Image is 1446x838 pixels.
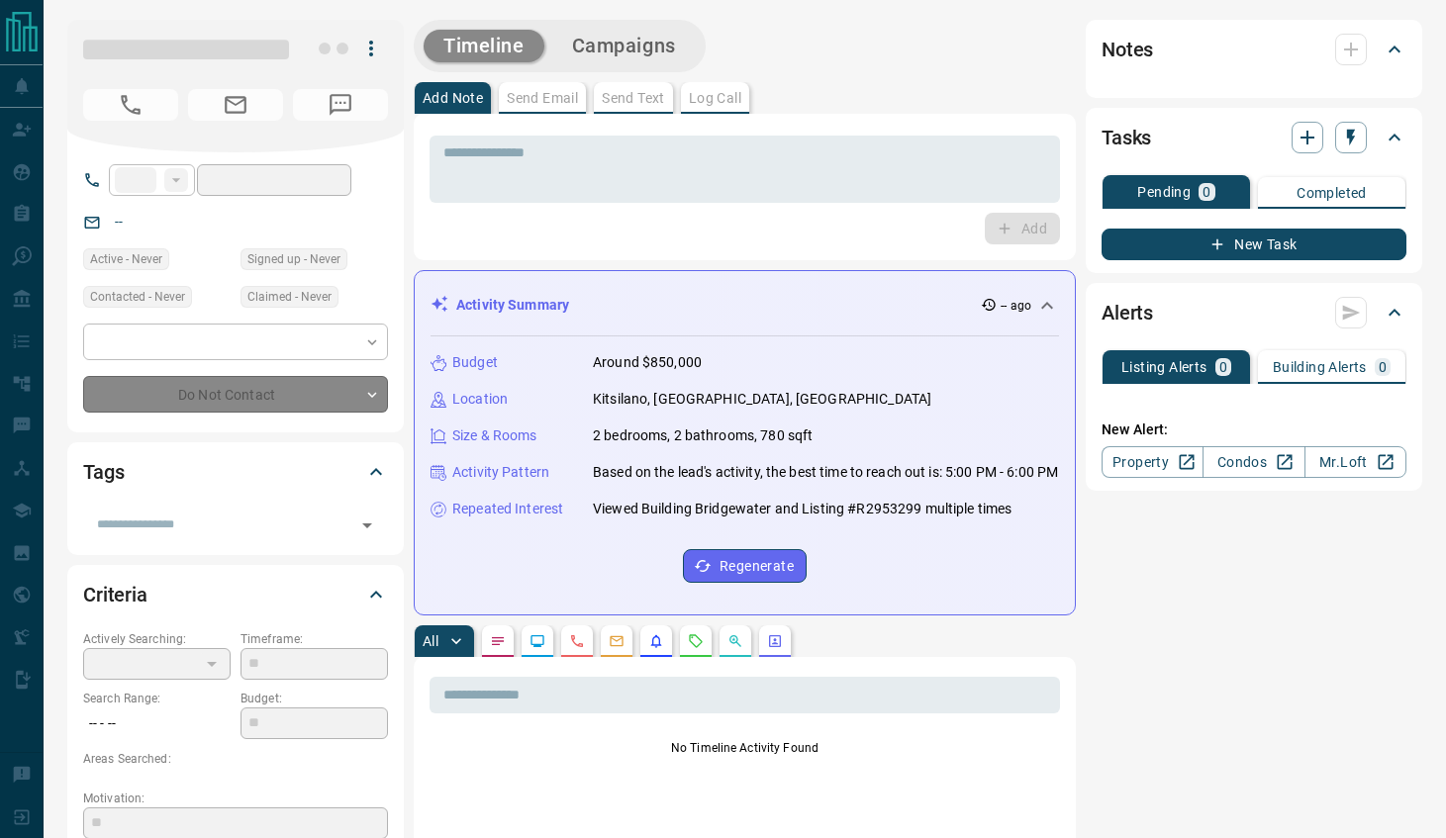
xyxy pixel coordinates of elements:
p: Budget: [241,690,388,707]
p: Activity Pattern [452,462,549,483]
div: Tasks [1102,114,1406,161]
p: Actively Searching: [83,630,231,648]
button: New Task [1102,229,1406,260]
p: 0 [1203,185,1210,199]
p: Based on the lead's activity, the best time to reach out is: 5:00 PM - 6:00 PM [593,462,1058,483]
p: Activity Summary [456,295,569,316]
p: Search Range: [83,690,231,707]
p: Building Alerts [1273,360,1367,374]
svg: Agent Actions [767,633,783,649]
p: Pending [1137,185,1191,199]
div: Tags [83,448,388,496]
p: 2 bedrooms, 2 bathrooms, 780 sqft [593,425,813,446]
p: Motivation: [83,790,388,807]
button: Timeline [424,30,544,62]
h2: Tags [83,456,124,488]
svg: Notes [490,633,506,649]
svg: Lead Browsing Activity [530,633,545,649]
button: Regenerate [683,549,807,583]
p: 0 [1219,360,1227,374]
span: Signed up - Never [247,249,340,269]
span: Contacted - Never [90,287,185,307]
h2: Alerts [1102,297,1153,328]
p: All [423,634,438,648]
p: Size & Rooms [452,425,537,446]
p: 0 [1379,360,1387,374]
span: Claimed - Never [247,287,332,307]
p: -- ago [1001,297,1031,315]
p: Completed [1297,186,1367,200]
p: Repeated Interest [452,499,563,519]
p: Location [452,389,508,410]
a: Mr.Loft [1304,446,1406,478]
svg: Listing Alerts [648,633,664,649]
svg: Calls [569,633,585,649]
h2: Tasks [1102,122,1151,153]
span: No Number [293,89,388,121]
div: Criteria [83,571,388,618]
a: Condos [1203,446,1304,478]
button: Open [353,512,381,539]
span: No Email [188,89,283,121]
p: New Alert: [1102,419,1406,440]
p: Viewed Building Bridgewater and Listing #R2953299 multiple times [593,499,1012,519]
p: Add Note [423,91,483,105]
p: Timeframe: [241,630,388,648]
p: No Timeline Activity Found [430,739,1060,757]
div: Do Not Contact [83,376,388,413]
span: No Number [83,89,178,121]
div: Notes [1102,26,1406,73]
button: Campaigns [552,30,696,62]
p: Around $850,000 [593,352,702,373]
span: Active - Never [90,249,162,269]
p: Areas Searched: [83,750,388,768]
h2: Criteria [83,579,147,610]
a: -- [115,214,123,230]
p: Budget [452,352,498,373]
svg: Opportunities [727,633,743,649]
a: Property [1102,446,1204,478]
p: Listing Alerts [1121,360,1207,374]
div: Activity Summary-- ago [431,287,1059,324]
p: Kitsilano, [GEOGRAPHIC_DATA], [GEOGRAPHIC_DATA] [593,389,931,410]
p: -- - -- [83,707,231,740]
div: Alerts [1102,289,1406,336]
svg: Requests [688,633,704,649]
svg: Emails [609,633,625,649]
h2: Notes [1102,34,1153,65]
